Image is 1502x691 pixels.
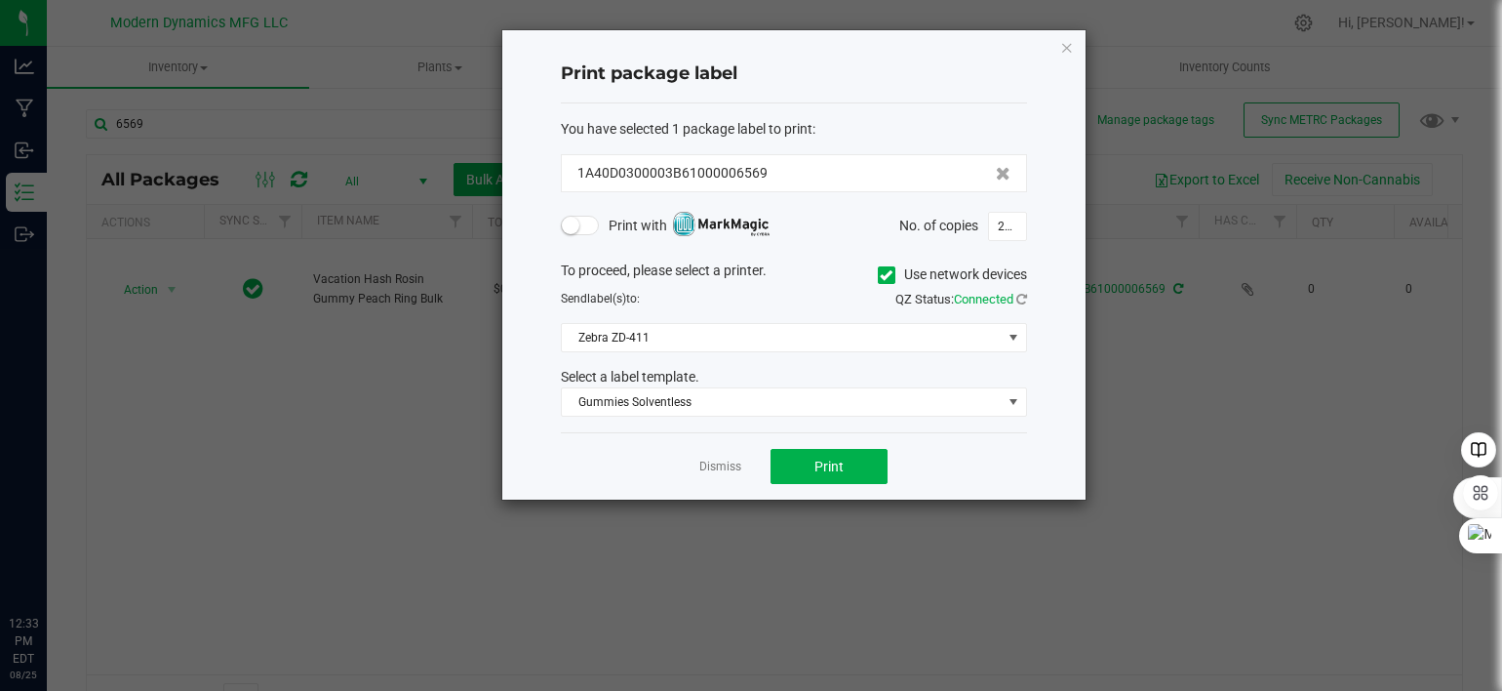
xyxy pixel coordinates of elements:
div: To proceed, please select a printer. [546,261,1042,290]
span: Connected [954,292,1013,306]
div: : [561,119,1027,140]
span: No. of copies [899,217,978,232]
span: Zebra ZD-411 [562,324,1002,351]
span: You have selected 1 package label to print [561,121,812,137]
iframe: Resource center unread badge [58,532,81,555]
button: Print [771,449,888,484]
span: 1A40D0300003B61000006569 [577,163,768,183]
span: QZ Status: [895,292,1027,306]
span: Send to: [561,292,640,305]
span: Print [814,459,844,474]
img: mark_magic_cybra.png [672,212,770,236]
span: Print with [609,214,770,238]
span: Gummies Solventless [562,388,1002,416]
span: label(s) [587,292,626,305]
a: Dismiss [699,459,741,475]
iframe: Resource center [20,535,78,593]
div: Select a label template. [546,367,1042,387]
h4: Print package label [561,61,1027,87]
label: Use network devices [878,264,1027,285]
